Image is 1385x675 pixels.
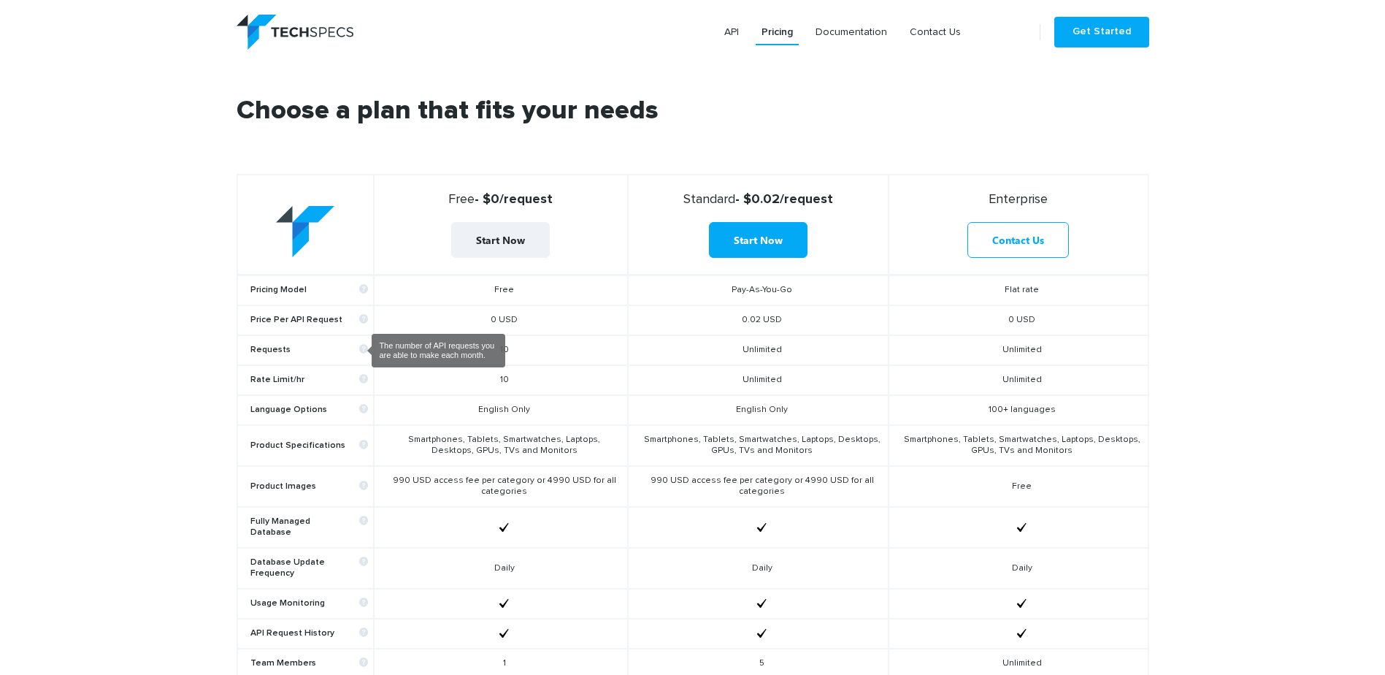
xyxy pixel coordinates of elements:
span: Free [448,193,475,206]
td: Smartphones, Tablets, Smartwatches, Laptops, Desktops, GPUs, TVs and Monitors [628,425,889,466]
a: Get Started [1054,17,1149,47]
h2: Choose a plan that fits your needs [237,98,1149,174]
span: Enterprise [989,193,1048,206]
td: 990 USD access fee per category or 4990 USD for all categories [374,466,628,507]
span: Standard [683,193,735,206]
td: Unlimited [889,365,1148,395]
img: logo [237,15,353,50]
b: API Request History [250,628,368,639]
td: Daily [628,548,889,589]
td: English Only [374,395,628,425]
strong: - $0/request [380,191,621,207]
td: Unlimited [628,335,889,365]
td: 0 USD [889,305,1148,335]
td: English Only [628,395,889,425]
td: Smartphones, Tablets, Smartwatches, Laptops, Desktops, GPUs, TVs and Monitors [889,425,1148,466]
a: API [718,19,745,45]
a: Start Now [451,222,550,258]
b: Rate Limit/hr [250,375,368,386]
a: Contact Us [967,222,1069,258]
b: Price Per API Request [250,315,368,326]
td: 990 USD access fee per category or 4990 USD for all categories [628,466,889,507]
b: Fully Managed Database [250,516,368,538]
strong: - $0.02/request [634,191,882,207]
a: Documentation [810,19,893,45]
td: Free [374,275,628,306]
b: Pricing Model [250,285,368,296]
td: Free [889,466,1148,507]
td: 0.02 USD [628,305,889,335]
td: Pay-As-You-Go [628,275,889,306]
b: Team Members [250,658,368,669]
b: Product Specifications [250,441,368,451]
td: 10 [374,365,628,395]
a: Start Now [709,222,807,258]
img: table-logo.png [276,206,334,258]
td: Smartphones, Tablets, Smartwatches, Laptops, Desktops, GPUs, TVs and Monitors [374,425,628,466]
td: Daily [374,548,628,589]
td: Unlimited [889,335,1148,365]
b: Requests [250,345,368,356]
b: Language Options [250,405,368,416]
a: Contact Us [904,19,967,45]
b: Usage Monitoring [250,598,368,609]
td: 0 USD [374,305,628,335]
td: Daily [889,548,1148,589]
a: Pricing [756,19,799,45]
div: The number of API requests you are able to make each month. [372,334,505,367]
b: Product Images [250,481,368,492]
td: Flat rate [889,275,1148,306]
td: 100+ languages [889,395,1148,425]
b: Database Update Frequency [250,557,368,579]
td: Unlimited [628,365,889,395]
